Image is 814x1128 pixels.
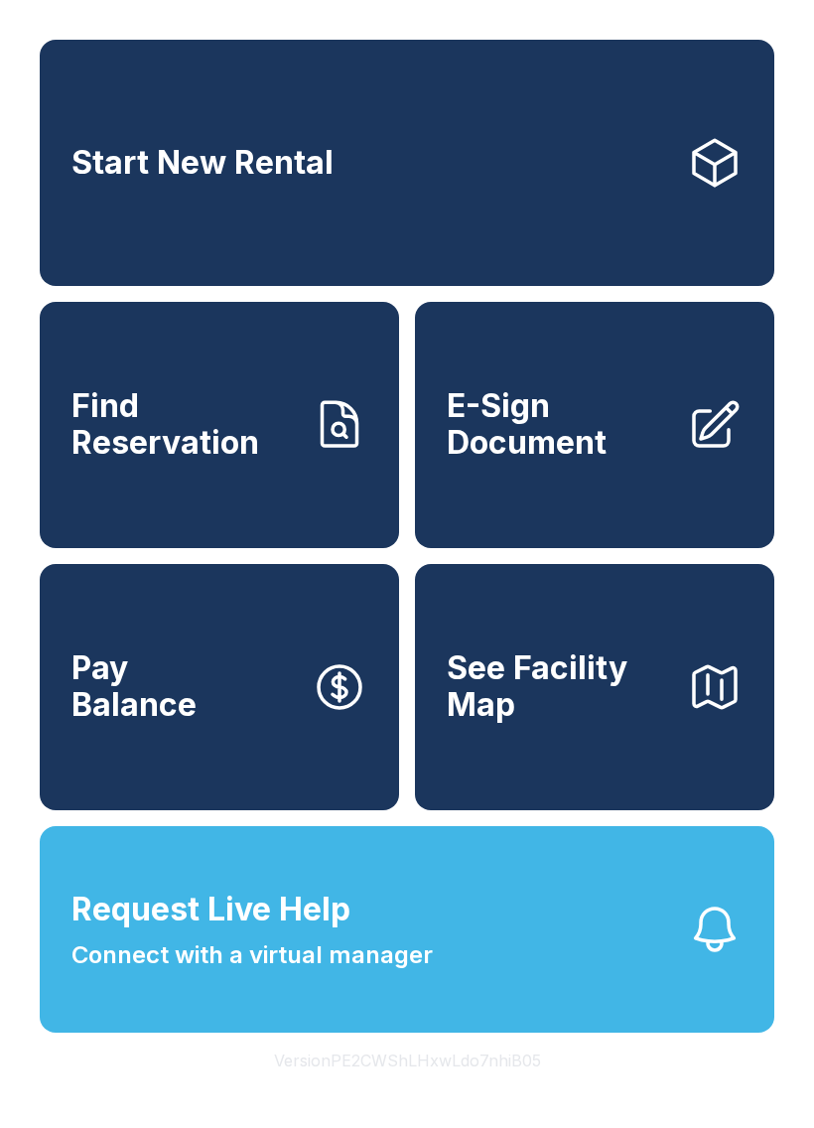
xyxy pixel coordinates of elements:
a: PayBalance [40,564,399,810]
a: Find Reservation [40,302,399,548]
a: E-Sign Document [415,302,774,548]
span: E-Sign Document [447,388,671,461]
button: Request Live HelpConnect with a virtual manager [40,826,774,1033]
button: See Facility Map [415,564,774,810]
button: VersionPE2CWShLHxwLdo7nhiB05 [258,1033,557,1088]
span: Request Live Help [71,886,350,933]
span: See Facility Map [447,650,671,723]
span: Connect with a virtual manager [71,937,433,973]
span: Start New Rental [71,145,334,182]
span: Find Reservation [71,388,296,461]
a: Start New Rental [40,40,774,286]
span: Pay Balance [71,650,197,723]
